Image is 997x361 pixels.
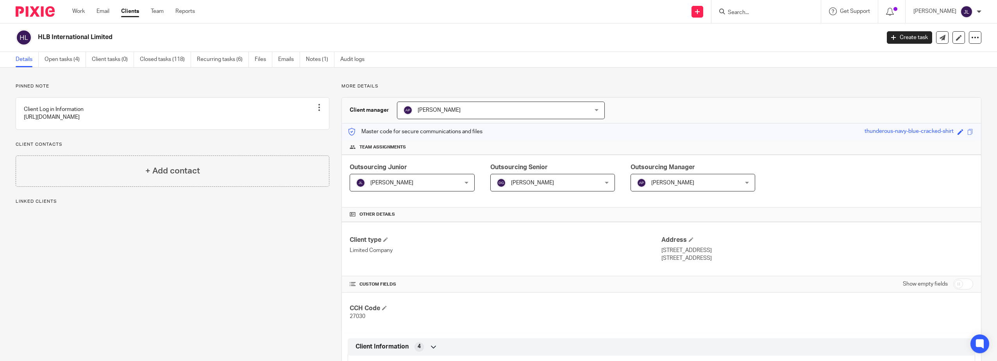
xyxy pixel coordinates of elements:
[340,52,370,67] a: Audit logs
[497,178,506,188] img: svg%3E
[661,254,973,262] p: [STREET_ADDRESS]
[16,83,329,89] p: Pinned note
[356,178,365,188] img: svg%3E
[121,7,139,15] a: Clients
[356,343,409,351] span: Client Information
[350,247,661,254] p: Limited Company
[255,52,272,67] a: Files
[145,165,200,177] h4: + Add contact
[341,83,981,89] p: More details
[16,141,329,148] p: Client contacts
[840,9,870,14] span: Get Support
[45,52,86,67] a: Open tasks (4)
[651,180,694,186] span: [PERSON_NAME]
[350,106,389,114] h3: Client manager
[631,164,695,170] span: Outsourcing Manager
[661,236,973,244] h4: Address
[350,236,661,244] h4: Client type
[16,6,55,17] img: Pixie
[175,7,195,15] a: Reports
[370,180,413,186] span: [PERSON_NAME]
[350,304,661,313] h4: CCH Code
[637,178,646,188] img: svg%3E
[348,128,482,136] p: Master code for secure communications and files
[490,164,548,170] span: Outsourcing Senior
[403,105,413,115] img: svg%3E
[16,52,39,67] a: Details
[38,33,708,41] h2: HLB International Limited
[350,281,661,288] h4: CUSTOM FIELDS
[16,29,32,46] img: svg%3E
[151,7,164,15] a: Team
[727,9,797,16] input: Search
[865,127,954,136] div: thunderous-navy-blue-cracked-shirt
[359,144,406,150] span: Team assignments
[418,343,421,350] span: 4
[359,211,395,218] span: Other details
[913,7,956,15] p: [PERSON_NAME]
[306,52,334,67] a: Notes (1)
[903,280,948,288] label: Show empty fields
[511,180,554,186] span: [PERSON_NAME]
[72,7,85,15] a: Work
[350,164,407,170] span: Outsourcing Junior
[16,198,329,205] p: Linked clients
[278,52,300,67] a: Emails
[350,314,365,319] span: 27030
[960,5,973,18] img: svg%3E
[661,247,973,254] p: [STREET_ADDRESS]
[140,52,191,67] a: Closed tasks (118)
[197,52,249,67] a: Recurring tasks (6)
[92,52,134,67] a: Client tasks (0)
[96,7,109,15] a: Email
[418,107,461,113] span: [PERSON_NAME]
[887,31,932,44] a: Create task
